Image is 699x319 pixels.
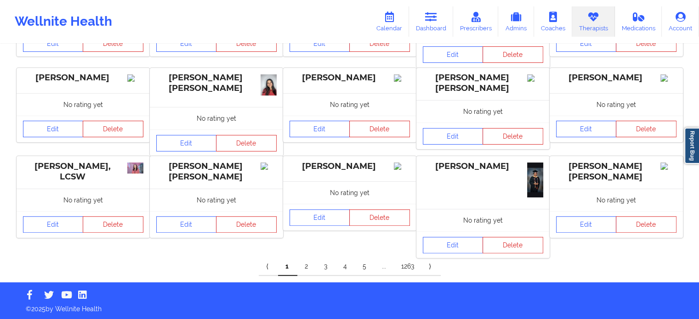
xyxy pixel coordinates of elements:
img: Image%2Fplaceholer-image.png [660,162,676,170]
div: [PERSON_NAME] [PERSON_NAME] [423,73,543,94]
img: Image%2Fplaceholer-image.png [394,74,410,82]
a: Dashboard [409,6,453,37]
button: Delete [349,209,410,226]
div: No rating yet [416,100,550,123]
a: Previous item [259,257,278,276]
div: No rating yet [17,93,150,116]
div: No rating yet [283,93,416,116]
a: Report Bug [684,128,699,164]
a: Edit [423,128,483,145]
div: [PERSON_NAME], LCSW [23,161,143,182]
img: 78d184fb-c5fe-4392-a05d-203689400d80_bf309b4c-38b3-475b-a2d8-9582fba8e2a0IMG_4077.jpeg [261,74,277,96]
a: Edit [290,121,350,137]
button: Delete [349,35,410,52]
div: [PERSON_NAME] [PERSON_NAME] [156,73,277,94]
img: Image%2Fplaceholer-image.png [394,162,410,170]
a: 1 [278,257,297,276]
img: a37cdbee-4420-4eac-8bbe-3ac1ab7320a4_CarlyDunn2.JPG [127,162,143,173]
div: No rating yet [283,181,416,204]
button: Delete [483,237,543,253]
a: 3 [317,257,336,276]
a: Edit [23,121,84,137]
div: [PERSON_NAME] [423,161,543,172]
p: © 2025 by Wellnite Health [19,298,680,313]
a: Edit [423,237,483,253]
div: [PERSON_NAME] [23,73,143,83]
img: Image%2Fplaceholer-image.png [127,74,143,82]
button: Delete [483,46,543,63]
a: Edit [23,35,84,52]
a: Edit [23,216,84,233]
a: Edit [290,209,350,226]
a: Therapists [572,6,615,37]
img: Image%2Fplaceholer-image.png [261,162,277,170]
a: 5 [355,257,375,276]
div: [PERSON_NAME] [PERSON_NAME] [556,161,676,182]
a: 4 [336,257,355,276]
a: Prescribers [453,6,499,37]
a: 2 [297,257,317,276]
a: Medications [615,6,662,37]
a: Edit [423,46,483,63]
div: Pagination Navigation [259,257,441,276]
a: Calendar [369,6,409,37]
a: Edit [556,35,617,52]
div: No rating yet [550,93,683,116]
img: Image%2Fplaceholer-image.png [660,74,676,82]
img: 1c54f013-36ba-46cd-a6f1-ea3fd8510cf6_1000004932.jpg [527,162,543,197]
div: No rating yet [416,209,550,231]
button: Delete [216,216,277,233]
a: Edit [156,35,217,52]
div: No rating yet [150,107,283,129]
button: Delete [616,121,676,137]
a: ... [375,257,394,276]
button: Delete [349,121,410,137]
a: Next item [421,257,441,276]
div: [PERSON_NAME] [290,161,410,172]
div: No rating yet [550,189,683,211]
button: Delete [216,135,277,151]
div: [PERSON_NAME] [PERSON_NAME] [156,161,277,182]
a: Account [662,6,699,37]
a: Edit [290,35,350,52]
a: 1263 [394,257,421,276]
a: Edit [556,121,617,137]
a: Edit [556,216,617,233]
div: No rating yet [150,189,283,211]
img: Image%2Fplaceholer-image.png [527,74,543,82]
button: Delete [483,128,543,145]
button: Delete [83,216,143,233]
button: Delete [616,35,676,52]
button: Delete [216,35,277,52]
a: Coaches [534,6,572,37]
button: Delete [83,35,143,52]
button: Delete [616,216,676,233]
button: Delete [83,121,143,137]
div: [PERSON_NAME] [556,73,676,83]
div: [PERSON_NAME] [290,73,410,83]
div: No rating yet [17,189,150,211]
a: Edit [156,135,217,151]
a: Admins [498,6,534,37]
a: Edit [156,216,217,233]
